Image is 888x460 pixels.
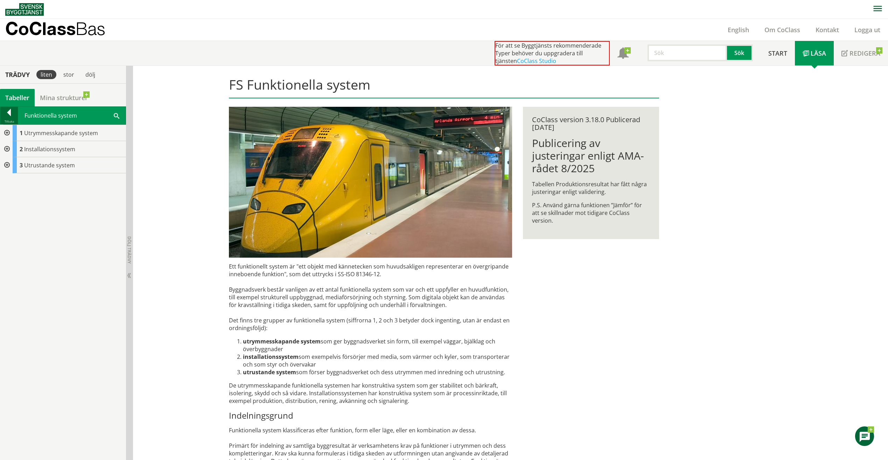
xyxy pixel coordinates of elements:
[59,70,78,79] div: stor
[35,89,93,106] a: Mina strukturer
[768,49,787,57] span: Start
[243,368,512,376] li: som förser byggnadsverket och dess utrymmen med inredning och utrustning.
[0,119,18,124] div: Tillbaka
[834,41,888,65] a: Redigera
[811,49,826,57] span: Läsa
[243,353,512,368] li: som exempelvis försörjer med media, som värmer och kyler, som trans­porterar och som styr och öve...
[243,337,321,345] strong: utrymmesskapande system
[532,201,650,224] p: P.S. Använd gärna funktionen ”Jämför” för att se skillnader mot tidigare CoClass version.
[126,236,132,264] span: Dölj trädvy
[727,44,753,61] button: Sök
[847,26,888,34] a: Logga ut
[495,41,610,65] div: För att se Byggtjänsts rekommenderade Typer behöver du uppgradera till tjänsten
[795,41,834,65] a: Läsa
[761,41,795,65] a: Start
[5,19,120,41] a: CoClassBas
[243,368,296,376] strong: utrustande system
[81,70,99,79] div: dölj
[20,161,23,169] span: 3
[1,71,34,78] div: Trädvy
[517,57,556,65] a: CoClass Studio
[18,107,126,124] div: Funktionella system
[808,26,847,34] a: Kontakt
[24,161,75,169] span: Utrustande system
[20,129,23,137] span: 1
[229,107,512,258] img: arlanda-express-2.jpg
[648,44,727,61] input: Sök
[24,145,75,153] span: Installationssystem
[720,26,757,34] a: English
[20,145,23,153] span: 2
[114,112,119,119] span: Sök i tabellen
[5,25,105,33] p: CoClass
[757,26,808,34] a: Om CoClass
[849,49,880,57] span: Redigera
[532,116,650,131] div: CoClass version 3.18.0 Publicerad [DATE]
[532,137,650,175] h1: Publicering av justeringar enligt AMA-rådet 8/2025
[532,180,650,196] p: Tabellen Produktionsresultat har fått några justeringar enligt validering.
[229,410,512,421] h3: Indelningsgrund
[617,48,629,60] span: Notifikationer
[243,353,299,361] strong: installationssystem
[24,129,98,137] span: Utrymmesskapande system
[243,337,512,353] li: som ger byggnadsverket sin form, till exempel väggar, bjälklag och överbyggnader
[76,18,105,39] span: Bas
[36,70,56,79] div: liten
[5,3,44,16] img: Svensk Byggtjänst
[229,77,659,98] h1: FS Funktionella system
